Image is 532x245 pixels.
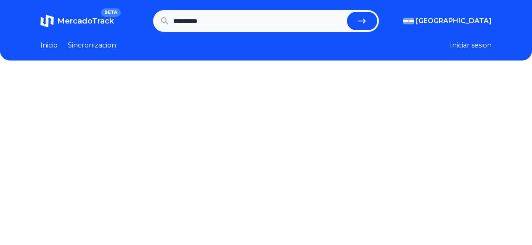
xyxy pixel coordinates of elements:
img: MercadoTrack [40,14,54,28]
a: MercadoTrackBETA [40,14,114,28]
button: Iniciar sesion [450,40,492,50]
span: MercadoTrack [57,16,114,26]
img: Argentina [403,18,414,24]
span: BETA [101,8,121,17]
button: [GEOGRAPHIC_DATA] [403,16,492,26]
a: Inicio [40,40,58,50]
span: [GEOGRAPHIC_DATA] [416,16,492,26]
a: Sincronizacion [68,40,116,50]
